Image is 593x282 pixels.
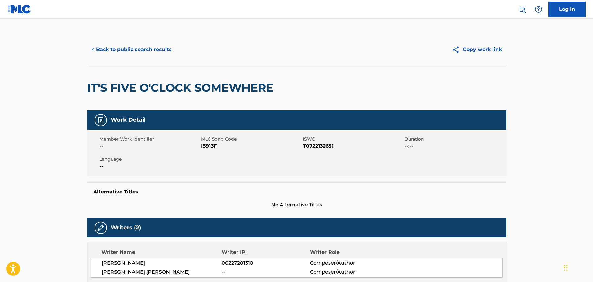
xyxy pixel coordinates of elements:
span: [PERSON_NAME] [102,259,222,267]
img: search [519,6,526,13]
span: T0722132651 [303,142,403,150]
iframe: Chat Widget [562,252,593,282]
img: Copy work link [452,46,463,54]
span: Composer/Author [310,259,390,267]
span: MLC Song Code [201,136,301,142]
div: Writer Role [310,249,390,256]
button: Copy work link [448,42,506,57]
div: Drag [564,258,568,277]
span: Duration [405,136,505,142]
span: -- [222,268,310,276]
span: 00227201310 [222,259,310,267]
button: < Back to public search results [87,42,176,57]
span: I5913F [201,142,301,150]
span: Language [100,156,200,163]
a: Log In [548,2,586,17]
span: No Alternative Titles [87,201,506,209]
img: help [535,6,542,13]
span: -- [100,142,200,150]
h5: Work Detail [111,116,145,124]
h5: Writers (2) [111,224,141,231]
a: Public Search [516,3,529,15]
span: ISWC [303,136,403,142]
img: Work Detail [97,116,104,124]
span: Composer/Author [310,268,390,276]
span: [PERSON_NAME] [PERSON_NAME] [102,268,222,276]
h5: Alternative Titles [93,189,500,195]
img: Writers [97,224,104,232]
span: Member Work Identifier [100,136,200,142]
div: Writer IPI [222,249,310,256]
span: --:-- [405,142,505,150]
div: Help [532,3,545,15]
img: MLC Logo [7,5,31,14]
span: -- [100,163,200,170]
h2: IT'S FIVE O'CLOCK SOMEWHERE [87,81,277,95]
div: Writer Name [101,249,222,256]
